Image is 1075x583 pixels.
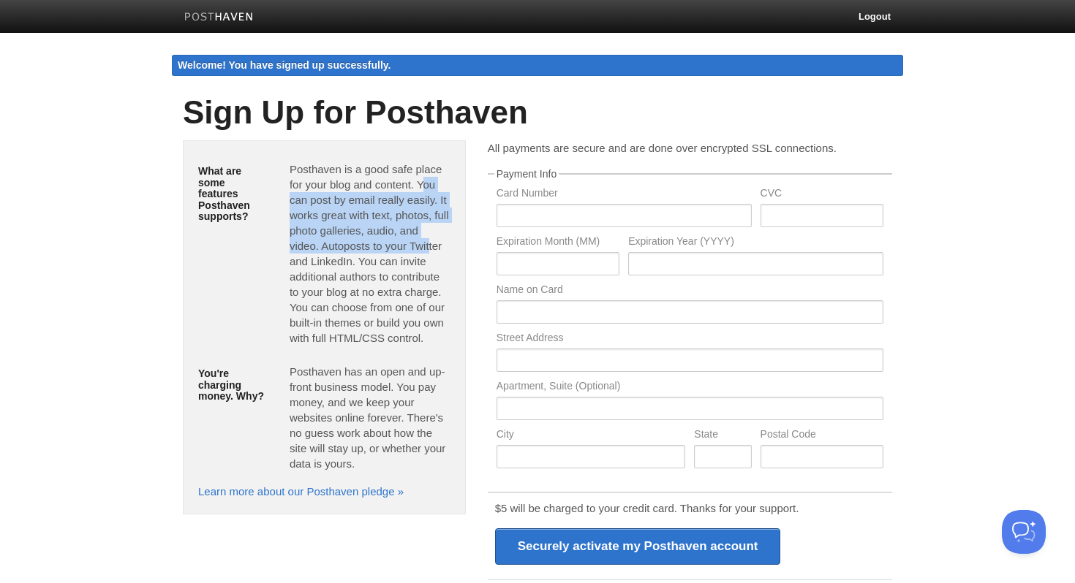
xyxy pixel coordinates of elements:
[198,485,404,498] a: Learn more about our Posthaven pledge »
[497,236,619,250] label: Expiration Month (MM)
[290,364,450,471] p: Posthaven has an open and up-front business model. You pay money, and we keep your websites onlin...
[497,332,883,346] label: Street Address
[1002,510,1046,554] iframe: Help Scout Beacon - Open
[628,236,883,250] label: Expiration Year (YYYY)
[497,284,883,298] label: Name on Card
[495,528,781,565] input: Securely activate my Posthaven account
[198,166,268,222] h5: What are some features Posthaven supports?
[494,169,559,179] legend: Payment Info
[184,12,254,23] img: Posthaven-bar
[198,368,268,402] h5: You're charging money. Why?
[290,161,450,346] p: Posthaven is a good safe place for your blog and content. You can post by email really easily. It...
[761,188,883,202] label: CVC
[497,188,752,202] label: Card Number
[172,55,903,76] div: Welcome! You have signed up successfully.
[497,381,883,395] label: Apartment, Suite (Optional)
[495,500,885,516] p: $5 will be charged to your credit card. Thanks for your support.
[761,429,883,443] label: Postal Code
[694,429,751,443] label: State
[497,429,686,443] label: City
[183,95,892,130] h1: Sign Up for Posthaven
[488,140,892,156] p: All payments are secure and are done over encrypted SSL connections.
